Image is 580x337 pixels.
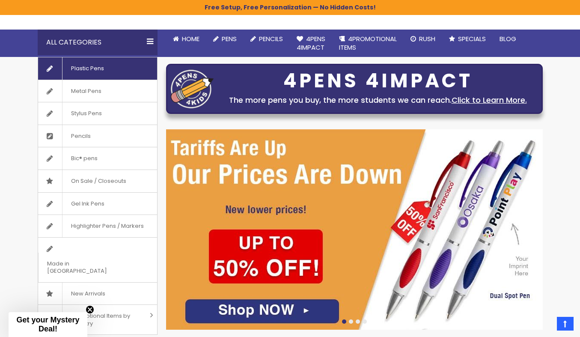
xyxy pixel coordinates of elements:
span: Gel Ink Pens [62,193,113,215]
span: Highlighter Pens / Markers [62,215,152,237]
a: Pencils [38,125,157,147]
span: Home [182,34,199,43]
span: Blog [500,34,516,43]
a: Metal Pens [38,80,157,102]
button: Close teaser [86,305,94,314]
span: Pencils [259,34,283,43]
a: New Arrivals [38,283,157,305]
a: Promotional Items by Industry [38,305,157,334]
span: Get your Mystery Deal! [16,316,79,333]
a: Pencils [244,30,290,48]
span: 4Pens 4impact [297,34,325,52]
span: Rush [419,34,435,43]
a: Gel Ink Pens [38,193,157,215]
span: On Sale / Closeouts [62,170,135,192]
span: Metal Pens [62,80,110,102]
a: Made in [GEOGRAPHIC_DATA] [38,238,157,282]
a: 4Pens4impact [290,30,332,57]
a: Blog [493,30,523,48]
a: Rush [404,30,442,48]
a: Click to Learn More. [452,95,527,105]
a: Bic® pens [38,147,157,170]
div: The more pens you buy, the more students we can reach. [218,94,538,106]
a: 4PROMOTIONALITEMS [332,30,404,57]
span: 4PROMOTIONAL ITEMS [339,34,397,52]
span: Stylus Pens [62,102,110,125]
a: Highlighter Pens / Markers [38,215,157,237]
a: Pens [206,30,244,48]
span: Pencils [62,125,99,147]
div: All Categories [38,30,158,55]
span: Pens [222,34,237,43]
a: Plastic Pens [38,57,157,80]
span: Bic® pens [62,147,106,170]
span: Made in [GEOGRAPHIC_DATA] [38,253,136,282]
a: On Sale / Closeouts [38,170,157,192]
span: Specials [458,34,486,43]
img: /cheap-promotional-products.html [166,129,543,330]
a: Home [166,30,206,48]
img: four_pen_logo.png [171,69,214,108]
div: Get your Mystery Deal!Close teaser [9,312,87,337]
span: New Arrivals [62,283,114,305]
a: Specials [442,30,493,48]
span: Plastic Pens [62,57,113,80]
span: Promotional Items by Industry [62,305,147,334]
div: 4PENS 4IMPACT [218,72,538,90]
a: Stylus Pens [38,102,157,125]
